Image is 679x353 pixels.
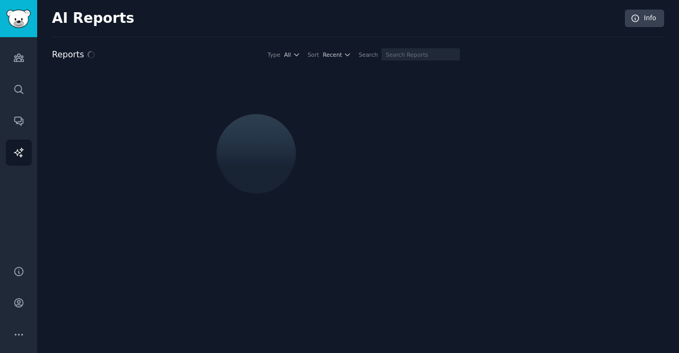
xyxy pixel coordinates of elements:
[381,48,460,61] input: Search Reports
[359,51,378,58] div: Search
[284,51,300,58] button: All
[6,10,31,28] img: GummySearch logo
[284,51,291,58] span: All
[52,48,84,62] h2: Reports
[323,51,342,58] span: Recent
[267,51,280,58] div: Type
[323,51,351,58] button: Recent
[625,10,664,28] a: Info
[52,10,134,27] h2: AI Reports
[308,51,319,58] div: Sort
